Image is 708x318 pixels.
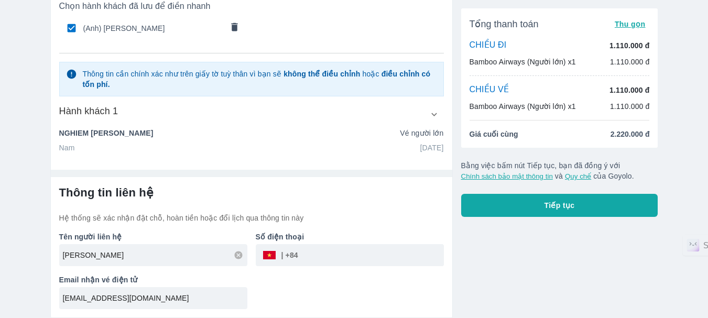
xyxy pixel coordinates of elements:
[470,101,576,112] p: Bamboo Airways (Người lớn) x1
[59,233,122,241] b: Tên người liên hệ
[59,105,118,117] h6: Hành khách 1
[256,233,304,241] b: Số điện thoại
[82,69,437,90] p: Thông tin cần chính xác như trên giấy tờ tuỳ thân vì bạn sẽ hoặc
[59,276,138,284] b: Email nhận vé điện tử
[63,250,247,260] input: Ví dụ: NGUYEN VAN A
[470,57,576,67] p: Bamboo Airways (Người lớn) x1
[609,85,649,95] p: 1.110.000 đ
[83,23,223,34] span: (Anh) [PERSON_NAME]
[565,172,591,180] button: Quy chế
[59,185,444,200] h6: Thông tin liên hệ
[610,101,650,112] p: 1.110.000 đ
[59,1,444,12] p: Chọn hành khách đã lưu để điền nhanh
[470,18,539,30] span: Tổng thanh toán
[610,57,650,67] p: 1.110.000 đ
[470,84,509,96] p: CHIỀU VỀ
[59,142,75,153] p: Nam
[611,17,650,31] button: Thu gọn
[284,70,360,78] strong: không thể điều chỉnh
[223,17,245,39] button: comments
[461,172,553,180] button: Chính sách bảo mật thông tin
[461,194,658,217] button: Tiếp tục
[470,40,507,51] p: CHIỀU ĐI
[544,200,575,211] span: Tiếp tục
[400,128,443,138] p: Vé người lớn
[59,213,444,223] p: Hệ thống sẽ xác nhận đặt chỗ, hoàn tiền hoặc đổi lịch qua thông tin này
[59,128,154,138] p: NGHIEM [PERSON_NAME]
[461,160,658,181] p: Bằng việc bấm nút Tiếp tục, bạn đã đồng ý với và của Goyolo.
[615,20,646,28] span: Thu gọn
[609,40,649,51] p: 1.110.000 đ
[63,293,247,303] input: Ví dụ: abc@gmail.com
[470,129,518,139] span: Giá cuối cùng
[420,142,444,153] p: [DATE]
[611,129,650,139] span: 2.220.000 đ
